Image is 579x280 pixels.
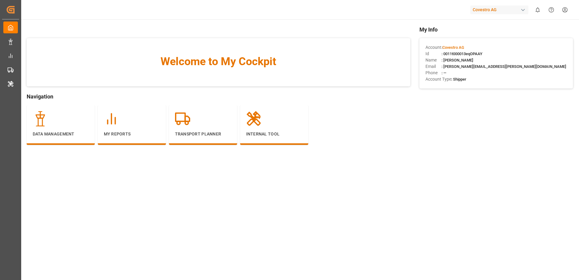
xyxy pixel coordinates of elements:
[442,45,464,50] span: :
[442,45,464,50] span: Covestro AG
[442,64,566,69] span: : [PERSON_NAME][EMAIL_ADDRESS][PERSON_NAME][DOMAIN_NAME]
[425,63,442,70] span: Email
[175,131,231,137] p: Transport Planner
[39,53,398,70] span: Welcome to My Cockpit
[425,44,442,51] span: Account
[419,25,573,34] span: My Info
[425,70,442,76] span: Phone
[451,77,466,82] span: : Shipper
[425,76,451,82] span: Account Type
[442,58,473,62] span: : [PERSON_NAME]
[246,131,302,137] p: Internal Tool
[33,131,89,137] p: Data Management
[531,3,544,17] button: show 0 new notifications
[442,52,482,56] span: : 0011t000013eqOPAAY
[442,71,446,75] span: : —
[425,51,442,57] span: Id
[544,3,558,17] button: Help Center
[425,57,442,63] span: Name
[27,92,410,101] span: Navigation
[470,4,531,15] button: Covestro AG
[104,131,160,137] p: My Reports
[470,5,528,14] div: Covestro AG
